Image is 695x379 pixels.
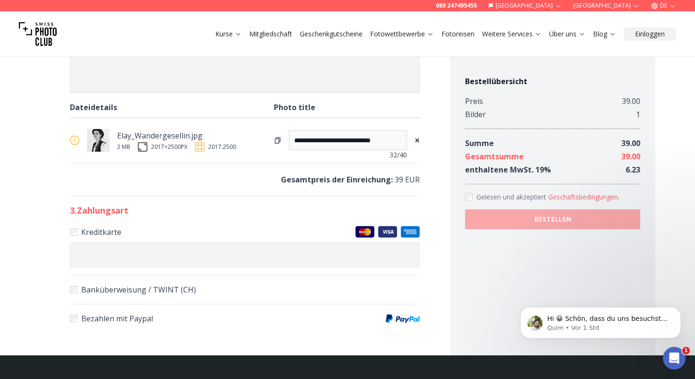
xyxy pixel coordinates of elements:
[70,225,420,239] label: Kreditkarte
[441,29,475,39] a: Fotoreisen
[465,76,640,87] h4: Bestellübersicht
[622,95,640,108] div: 39.00
[378,226,397,238] img: Visa
[436,2,477,9] a: 069 247495455
[636,108,640,121] div: 1
[296,27,366,41] button: Geschenkgutscheine
[506,287,695,353] iframe: Intercom notifications Nachricht
[465,95,483,108] div: Preis
[215,29,242,39] a: Kurse
[465,137,494,150] div: Summe
[366,27,438,41] button: Fotowettbewerbe
[300,29,363,39] a: Geschenkgutscheine
[70,136,79,145] img: warn
[548,192,619,202] button: Accept termsGelesen und akzeptiert
[151,143,187,151] div: 2017 × 2500 PX
[212,27,246,41] button: Kurse
[476,192,548,201] span: Gelesen und akzeptiert
[545,27,589,41] button: Über uns
[281,174,393,185] b: Gesamtpreis der Einreichung :
[138,142,147,152] img: size
[208,143,236,151] span: 2017:2500
[70,315,77,322] input: Bezahlen mit PaypalPaypal
[390,150,407,160] span: 32 /40
[482,29,542,39] a: Weitere Services
[465,193,473,200] input: Accept terms
[70,228,77,236] input: KreditkarteMaster CardsVisaAmerican Express
[70,312,420,325] label: Bezahlen mit Paypal
[356,226,374,238] img: Master Cards
[246,27,296,41] button: Mitgliedschaft
[593,29,616,39] a: Blog
[624,27,676,41] button: Einloggen
[549,29,585,39] a: Über uns
[249,29,292,39] a: Mitgliedschaft
[682,347,690,354] span: 1
[621,138,640,148] span: 39.00
[195,142,204,152] img: ratio
[70,173,420,186] p: 39 EUR
[70,101,274,114] div: Dateidetails
[117,129,236,142] div: Elay_Wandergesellin.jpg
[87,129,110,152] img: thumb
[19,15,57,53] img: Swiss photo club
[465,209,640,229] button: BESTELLEN
[465,163,551,176] div: enthaltene MwSt. 19 %
[663,347,686,370] iframe: Intercom live chat
[401,226,420,238] img: American Express
[274,101,420,114] div: Photo title
[465,150,524,163] div: Gesamtsumme
[589,27,620,41] button: Blog
[621,151,640,162] span: 39.00
[415,134,420,147] span: ×
[534,215,571,224] b: BESTELLEN
[386,314,420,323] img: Paypal
[370,29,434,39] a: Fotowettbewerbe
[117,143,130,151] div: 2 MB
[76,250,414,259] iframe: Sicherer Eingaberahmen für Kartenzahlungen
[626,164,640,175] span: 6.23
[70,283,420,296] label: Banküberweisung / TWINT (CH)
[70,204,420,217] h2: 3 . Zahlungsart
[438,27,478,41] button: Fotoreisen
[465,108,486,121] div: Bilder
[70,286,77,293] input: Banküberweisung / TWINT (CH)
[478,27,545,41] button: Weitere Services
